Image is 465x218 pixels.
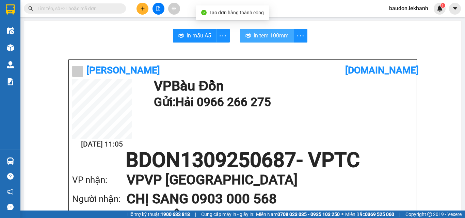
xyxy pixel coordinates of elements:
span: question-circle [7,173,14,180]
span: | [399,211,400,218]
span: | [195,211,196,218]
div: 70.000 [64,36,121,45]
span: aim [172,6,176,11]
img: logo-vxr [6,4,15,15]
span: CC : [64,37,74,45]
div: Bàu Đồn [6,6,60,14]
span: file-add [156,6,161,11]
div: 0339113399 [6,22,60,32]
span: Tạo đơn hàng thành công [209,10,264,15]
button: more [294,29,307,43]
div: CƯỜNG [65,14,120,22]
span: printer [178,33,184,39]
span: Hỗ trợ kỹ thuật: [127,211,190,218]
span: 1 [442,3,444,8]
button: caret-down [449,3,461,15]
button: printerIn mẫu A5 [173,29,217,43]
span: notification [7,188,14,195]
span: plus [140,6,145,11]
button: plus [137,3,148,15]
span: Nhận: [65,6,81,14]
img: warehouse-icon [7,44,14,51]
span: copyright [427,212,432,217]
span: SL [85,49,94,58]
span: In tem 100mm [254,31,289,40]
button: printerIn tem 100mm [240,29,294,43]
div: An Sương [65,6,120,14]
button: more [216,29,230,43]
span: Gửi: [6,6,16,14]
span: more [294,32,307,40]
span: check-circle [201,10,207,15]
div: 0339113399 [65,22,120,32]
img: solution-icon [7,78,14,85]
h2: [DATE] 11:05 [72,139,132,150]
div: Người nhận: [72,192,127,206]
span: caret-down [452,5,458,12]
b: [PERSON_NAME] [86,65,160,76]
div: CƯỜNG [6,14,60,22]
span: In mẫu A5 [187,31,211,40]
sup: 1 [440,3,445,8]
h1: VP Bàu Đồn [154,79,410,93]
div: Tên hàng: THUỐC CÁ ( : 1 ) [6,49,120,58]
h1: Gửi: Hải 0966 266 275 [154,93,410,112]
span: search [28,6,33,11]
span: ⚪️ [341,213,343,216]
img: warehouse-icon [7,157,14,165]
strong: 0708 023 035 - 0935 103 250 [277,212,340,217]
img: warehouse-icon [7,61,14,68]
img: warehouse-icon [7,27,14,34]
img: icon-new-feature [437,5,443,12]
strong: 1900 633 818 [161,212,190,217]
span: Miền Bắc [345,211,394,218]
h1: VP VP [GEOGRAPHIC_DATA] [127,170,400,189]
button: aim [168,3,180,15]
strong: 0369 525 060 [365,212,394,217]
h1: BDON1309250687 - VPTC [72,150,413,170]
span: Cung cấp máy in - giấy in: [201,211,254,218]
span: message [7,204,14,210]
span: more [217,32,229,40]
input: Tìm tên, số ĐT hoặc mã đơn [37,5,118,12]
h1: CHỊ SANG 0903 000 568 [127,189,400,208]
button: file-add [153,3,164,15]
span: Miền Nam [256,211,340,218]
span: printer [245,33,251,39]
span: baudon.lekhanh [384,4,434,13]
b: [DOMAIN_NAME] [345,65,419,76]
div: VP nhận: [72,173,127,187]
